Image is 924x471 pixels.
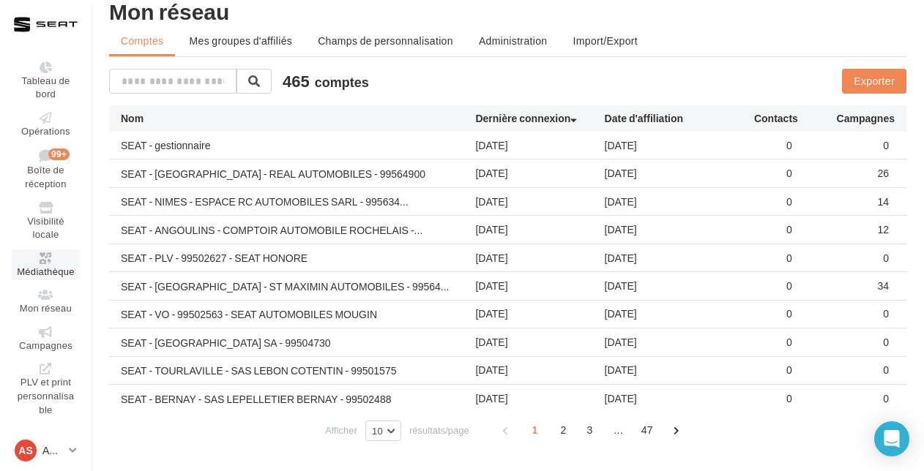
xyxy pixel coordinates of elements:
[798,111,895,126] div: Campagnes
[121,167,425,181] div: SEAT - [GEOGRAPHIC_DATA] - REAL AUTOMOBILES - 99564900
[877,195,889,208] span: 14
[25,165,66,190] span: Boîte de réception
[605,138,734,153] div: [DATE]
[12,59,80,103] a: Tableau de bord
[883,252,889,264] span: 0
[607,418,630,442] span: ...
[786,336,792,348] span: 0
[121,251,308,265] div: SEAT - PLV - 99502627 - SEAT HONORE
[786,223,792,235] span: 0
[475,279,604,293] div: [DATE]
[475,306,604,321] div: [DATE]
[189,34,292,47] span: Mes groupes d'affiliés
[734,111,798,126] div: Contacts
[409,423,469,437] span: résultats/page
[552,418,575,442] span: 2
[121,307,377,322] div: SEAT - VO - 99502563 - SEAT AUTOMOBILES MOUGIN
[318,34,453,47] span: Champs de personnalisation
[877,279,889,292] span: 34
[475,111,604,126] div: Dernière connexion
[121,392,391,407] div: SEAT - BERNAY - SAS LEPELLETIER BERNAY - 99502488
[12,109,80,140] a: Opérations
[121,195,409,209] span: SEAT - NIMES - ESPACE RC AUTOMOBILES SARL - 995634...
[475,222,604,237] div: [DATE]
[605,306,734,321] div: [DATE]
[12,360,80,418] a: PLV et print personnalisable
[372,425,383,437] span: 10
[121,279,450,294] span: SEAT - [GEOGRAPHIC_DATA] - ST MAXIMIN AUTOMOBILES - 99564...
[883,363,889,376] span: 0
[786,195,792,208] span: 0
[877,167,889,179] span: 26
[475,363,604,377] div: [DATE]
[12,199,80,244] a: Visibilité locale
[475,335,604,350] div: [DATE]
[475,195,604,209] div: [DATE]
[605,279,734,293] div: [DATE]
[475,251,604,265] div: [DATE]
[874,421,909,456] div: Open Intercom Messenger
[17,265,75,277] span: Médiathèque
[786,139,792,151] span: 0
[605,335,734,350] div: [DATE]
[605,363,734,377] div: [DATE]
[283,69,310,92] span: 465
[12,323,80,355] a: Campagnes
[605,111,734,126] div: Date d'affiliation
[524,418,547,442] span: 1
[786,167,792,179] span: 0
[786,392,792,404] span: 0
[325,423,357,437] span: Afficher
[27,215,64,241] span: Visibilité locale
[121,111,475,126] div: Nom
[883,336,889,348] span: 0
[365,421,401,441] button: 10
[883,307,889,320] span: 0
[12,249,80,281] a: Médiathèque
[18,377,75,415] span: PLV et print personnalisable
[883,139,889,151] span: 0
[605,251,734,265] div: [DATE]
[605,222,734,237] div: [DATE]
[475,138,604,153] div: [DATE]
[605,391,734,406] div: [DATE]
[48,148,70,160] div: 99+
[578,418,602,442] span: 3
[786,279,792,292] span: 0
[605,195,734,209] div: [DATE]
[21,125,70,137] span: Opérations
[636,418,659,442] span: 47
[786,363,792,376] span: 0
[12,437,80,464] a: AS Admin SEAT
[475,391,604,406] div: [DATE]
[12,146,80,192] a: Boîte de réception 99+
[842,69,906,94] button: Exporter
[18,443,32,458] span: AS
[12,286,80,317] a: Mon réseau
[883,392,889,404] span: 0
[479,34,548,47] span: Administration
[315,74,369,90] span: comptes
[42,443,63,458] p: Admin SEAT
[121,363,396,378] div: SEAT - TOURLAVILLE - SAS LEBON COTENTIN - 99501575
[121,223,422,238] span: SEAT - ANGOULINS - COMPTOIR AUTOMOBILE ROCHELAIS -...
[573,34,638,47] span: Import/Export
[786,307,792,320] span: 0
[19,339,72,351] span: Campagnes
[21,75,70,100] span: Tableau de bord
[121,138,210,153] div: SEAT - gestionnaire
[475,166,604,181] div: [DATE]
[605,166,734,181] div: [DATE]
[786,252,792,264] span: 0
[20,302,72,314] span: Mon réseau
[877,223,889,235] span: 12
[121,336,331,350] div: SEAT - [GEOGRAPHIC_DATA] SA - 99504730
